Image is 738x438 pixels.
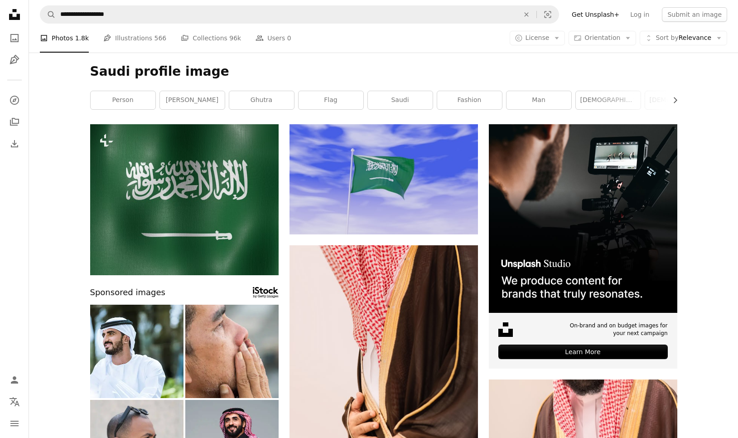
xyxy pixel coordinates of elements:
img: Close-Up Of Mature Man Praying While Sitting At Mosque [185,305,279,398]
button: Sort byRelevance [640,31,727,45]
a: Photos [5,29,24,47]
div: Learn More [498,345,668,359]
span: 0 [287,33,291,43]
button: Language [5,393,24,411]
form: Find visuals sitewide [40,5,559,24]
button: Menu [5,414,24,433]
span: On-brand and on budget images for your next campaign [564,322,668,337]
img: file-1631678316303-ed18b8b5cb9cimage [498,322,513,337]
img: Portrait of an Arab Man [90,305,183,398]
span: Sponsored images [90,286,165,299]
a: [PERSON_NAME] [160,91,225,109]
span: Relevance [656,34,711,43]
a: [DEMOGRAPHIC_DATA] [576,91,641,109]
a: Log in / Sign up [5,371,24,389]
button: Submit an image [662,7,727,22]
a: fashion [437,91,502,109]
button: License [510,31,565,45]
span: License [526,34,550,41]
span: Sort by [656,34,678,41]
a: Collections 96k [181,24,241,53]
a: Illustrations [5,51,24,69]
a: ghutra [229,91,294,109]
span: Orientation [584,34,620,41]
a: On-brand and on budget images for your next campaignLearn More [489,124,677,369]
img: a flag flying in the wind with a blue sky in the background [289,124,478,234]
img: file-1715652217532-464736461acbimage [489,124,677,313]
button: Orientation [569,31,636,45]
a: a flag flying in the wind with a blue sky in the background [289,175,478,183]
a: flag [299,91,363,109]
span: 566 [154,33,167,43]
a: saudi [368,91,433,109]
span: 96k [229,33,241,43]
button: Visual search [537,6,559,23]
button: Clear [516,6,536,23]
a: Illustrations 566 [103,24,166,53]
a: Log in [625,7,655,22]
a: person [91,91,155,109]
a: Collections [5,113,24,131]
a: [DEMOGRAPHIC_DATA] [645,91,710,109]
a: Explore [5,91,24,109]
button: scroll list to the right [667,91,677,109]
a: Download History [5,135,24,153]
button: Search Unsplash [40,6,56,23]
a: man [506,91,571,109]
img: the flag of the kingdom of saudi [90,124,279,275]
a: Get Unsplash+ [566,7,625,22]
h1: Saudi profile image [90,63,677,80]
a: Man in traditional saudi clothing with red and white headdress. [289,356,478,364]
a: Users 0 [256,24,291,53]
a: the flag of the kingdom of saudi [90,195,279,204]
